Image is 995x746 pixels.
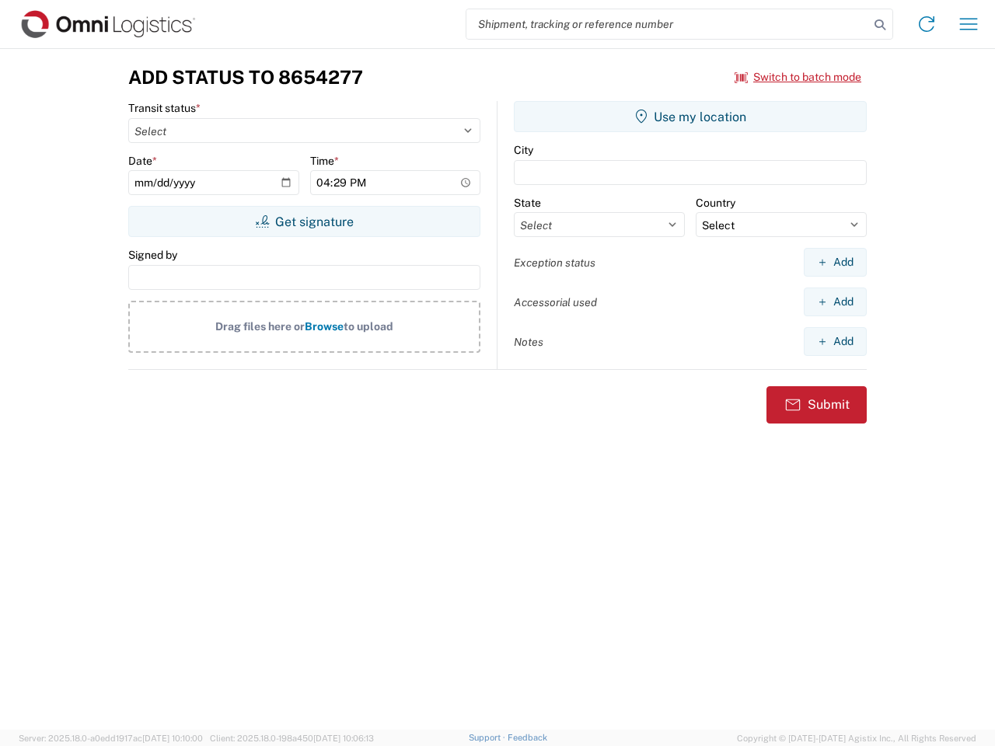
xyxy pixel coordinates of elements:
[508,733,547,742] a: Feedback
[804,248,867,277] button: Add
[128,206,480,237] button: Get signature
[514,295,597,309] label: Accessorial used
[766,386,867,424] button: Submit
[313,734,374,743] span: [DATE] 10:06:13
[210,734,374,743] span: Client: 2025.18.0-198a450
[19,734,203,743] span: Server: 2025.18.0-a0edd1917ac
[128,66,363,89] h3: Add Status to 8654277
[804,288,867,316] button: Add
[514,143,533,157] label: City
[142,734,203,743] span: [DATE] 10:10:00
[305,320,344,333] span: Browse
[735,64,861,90] button: Switch to batch mode
[344,320,393,333] span: to upload
[128,154,157,168] label: Date
[128,101,201,115] label: Transit status
[514,101,867,132] button: Use my location
[310,154,339,168] label: Time
[696,196,735,210] label: Country
[514,335,543,349] label: Notes
[514,196,541,210] label: State
[804,327,867,356] button: Add
[466,9,869,39] input: Shipment, tracking or reference number
[469,733,508,742] a: Support
[128,248,177,262] label: Signed by
[215,320,305,333] span: Drag files here or
[737,731,976,745] span: Copyright © [DATE]-[DATE] Agistix Inc., All Rights Reserved
[514,256,595,270] label: Exception status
